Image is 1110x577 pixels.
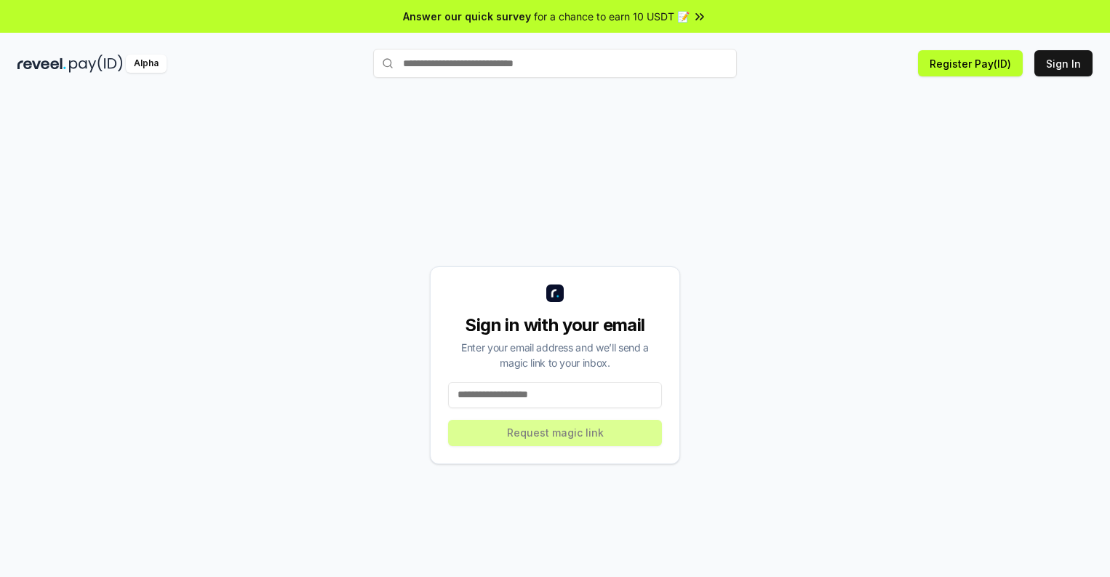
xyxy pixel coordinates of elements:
div: Enter your email address and we’ll send a magic link to your inbox. [448,340,662,370]
img: pay_id [69,55,123,73]
div: Sign in with your email [448,314,662,337]
img: logo_small [546,284,564,302]
img: reveel_dark [17,55,66,73]
span: Answer our quick survey [403,9,531,24]
span: for a chance to earn 10 USDT 📝 [534,9,690,24]
div: Alpha [126,55,167,73]
button: Sign In [1034,50,1093,76]
button: Register Pay(ID) [918,50,1023,76]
